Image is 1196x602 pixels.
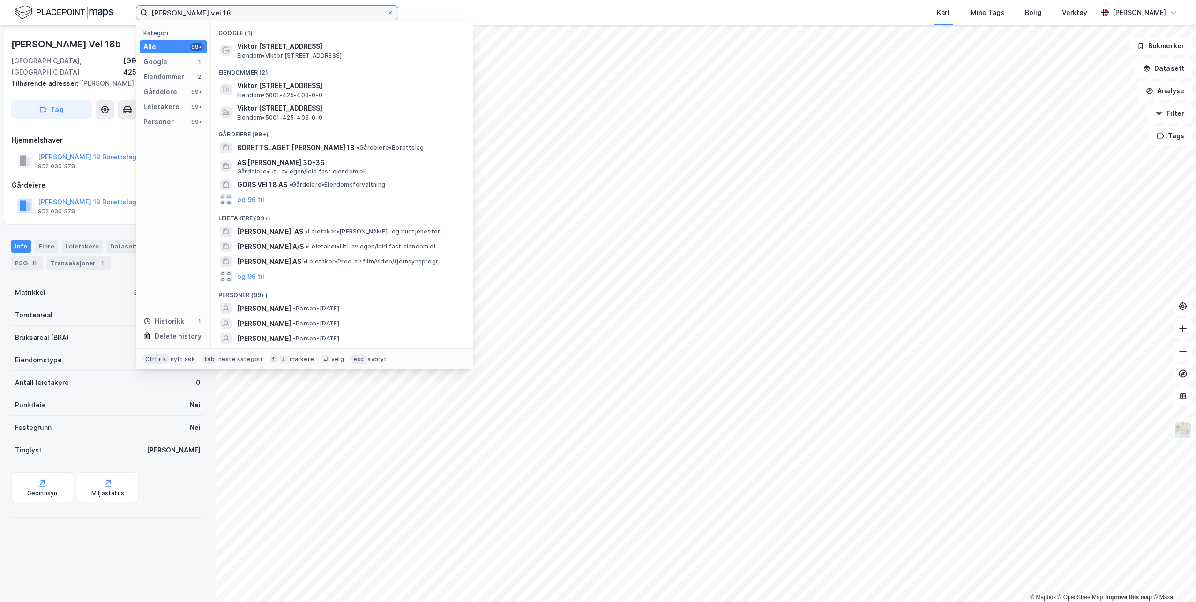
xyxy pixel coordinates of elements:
[62,240,103,253] div: Leietakere
[237,41,462,52] span: Viktor [STREET_ADDRESS]
[196,377,201,388] div: 0
[237,241,304,252] span: [PERSON_NAME] A/S
[12,180,204,191] div: Gårdeiere
[1129,37,1192,55] button: Bokmerker
[15,399,46,411] div: Punktleie
[15,354,62,366] div: Eiendomstype
[303,258,306,265] span: •
[15,444,42,456] div: Tinglyst
[937,7,950,18] div: Kart
[1149,127,1192,145] button: Tags
[143,354,169,364] div: Ctrl + k
[46,256,111,270] div: Transaksjoner
[15,332,69,343] div: Bruksareal (BRA)
[123,55,204,78] div: [GEOGRAPHIC_DATA], 425/403
[155,331,202,342] div: Delete history
[11,55,123,78] div: [GEOGRAPHIC_DATA], [GEOGRAPHIC_DATA]
[143,116,174,128] div: Personer
[971,7,1004,18] div: Mine Tags
[143,56,167,68] div: Google
[293,335,339,342] span: Person • [DATE]
[351,354,366,364] div: esc
[305,228,440,235] span: Leietaker • [PERSON_NAME]- og budtjenester
[27,489,58,497] div: Geoinnsyn
[357,144,424,151] span: Gårdeiere • Borettslag
[190,118,203,126] div: 99+
[293,320,296,327] span: •
[143,101,179,113] div: Leietakere
[1149,557,1196,602] iframe: Chat Widget
[143,86,177,98] div: Gårdeiere
[237,226,303,237] span: [PERSON_NAME]' AS
[237,271,264,282] button: og 96 til
[237,91,322,99] span: Eiendom • 5001-425-403-0-0
[1030,594,1056,601] a: Mapbox
[11,256,43,270] div: ESG
[237,318,291,329] span: [PERSON_NAME]
[15,287,45,298] div: Matrikkel
[293,335,296,342] span: •
[190,43,203,51] div: 99+
[237,168,366,175] span: Gårdeiere • Utl. av egen/leid fast eiendom el.
[106,240,142,253] div: Datasett
[11,79,81,87] span: Tilhørende adresser:
[211,22,473,39] div: Google (1)
[1025,7,1041,18] div: Bolig
[1138,82,1192,100] button: Analyse
[237,179,287,190] span: GORS VEI 18 AS
[237,103,462,114] span: Viktor [STREET_ADDRESS]
[218,355,262,363] div: neste kategori
[195,58,203,66] div: 1
[237,142,355,153] span: BORETTSLAGET [PERSON_NAME] 18
[357,144,359,151] span: •
[91,489,124,497] div: Miljøstatus
[1135,59,1192,78] button: Datasett
[190,88,203,96] div: 99+
[147,444,201,456] div: [PERSON_NAME]
[190,422,201,433] div: Nei
[171,355,195,363] div: nytt søk
[30,258,39,268] div: 11
[293,305,339,312] span: Person • [DATE]
[331,355,344,363] div: velg
[15,377,69,388] div: Antall leietakere
[211,123,473,140] div: Gårdeiere (99+)
[237,303,291,314] span: [PERSON_NAME]
[38,163,75,170] div: 952 036 378
[195,73,203,81] div: 2
[143,316,184,327] div: Historikk
[289,181,385,188] span: Gårdeiere • Eiendomsforvaltning
[15,4,113,21] img: logo.f888ab2527a4732fd821a326f86c7f29.svg
[237,114,322,121] span: Eiendom • 5001-425-403-0-0
[1106,594,1152,601] a: Improve this map
[306,243,437,250] span: Leietaker • Utl. av egen/leid fast eiendom el.
[12,135,204,146] div: Hjemmelshaver
[293,305,296,312] span: •
[97,258,107,268] div: 1
[237,194,264,205] button: og 96 til
[190,399,201,411] div: Nei
[1174,421,1192,439] img: Z
[11,78,197,89] div: [PERSON_NAME] Vei 18a
[237,256,301,267] span: [PERSON_NAME] AS
[237,80,462,91] span: Viktor [STREET_ADDRESS]
[143,71,184,83] div: Eiendommer
[143,30,207,37] div: Kategori
[367,355,387,363] div: avbryt
[38,208,75,215] div: 952 036 378
[35,240,58,253] div: Eiere
[1113,7,1166,18] div: [PERSON_NAME]
[11,100,92,119] button: Tag
[15,422,52,433] div: Festegrunn
[290,355,314,363] div: markere
[237,333,291,344] span: [PERSON_NAME]
[211,207,473,224] div: Leietakere (99+)
[202,354,217,364] div: tab
[190,103,203,111] div: 99+
[305,228,308,235] span: •
[143,41,156,53] div: Alle
[15,309,52,321] div: Tomteareal
[148,6,387,20] input: Søk på adresse, matrikkel, gårdeiere, leietakere eller personer
[237,157,462,168] span: AS [PERSON_NAME] 30-36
